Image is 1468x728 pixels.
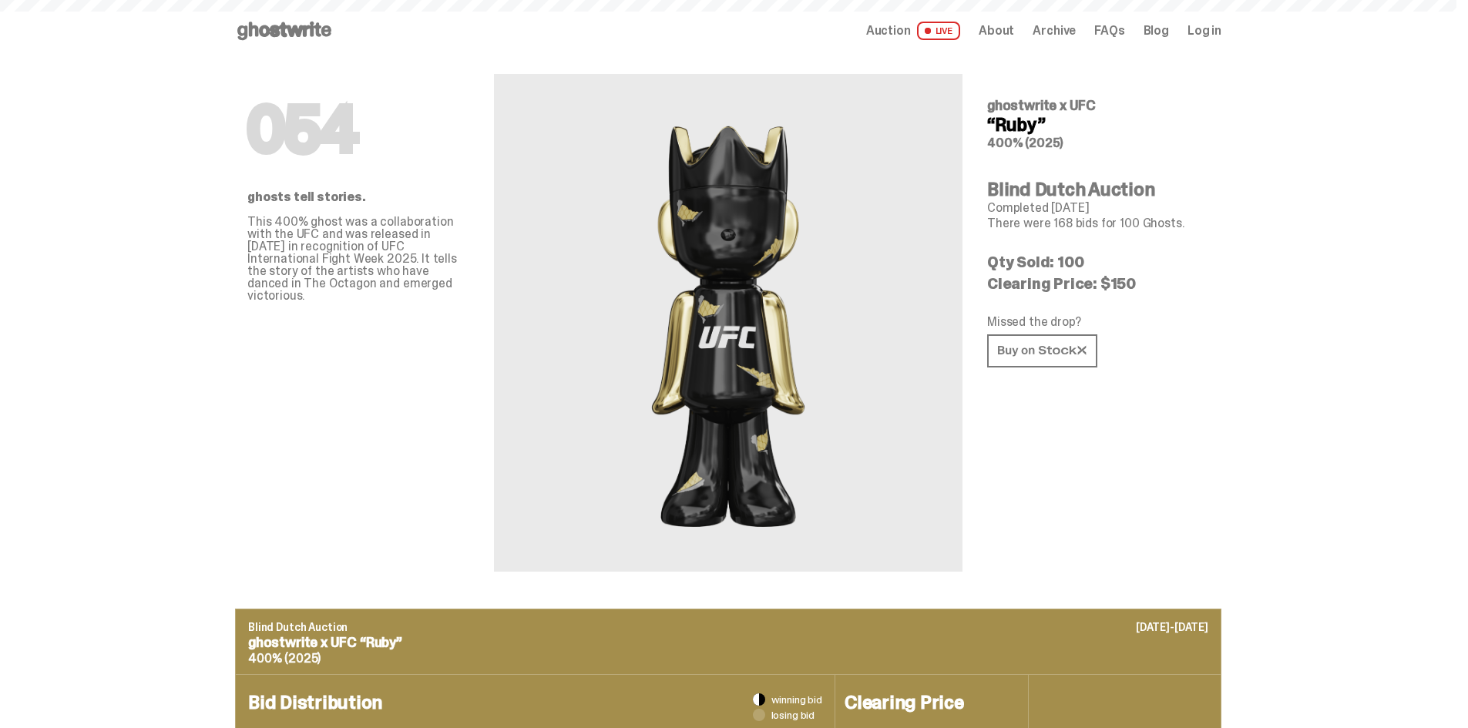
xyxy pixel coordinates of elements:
[1033,25,1076,37] a: Archive
[637,111,820,535] img: UFC&ldquo;Ruby&rdquo;
[917,22,961,40] span: LIVE
[771,710,815,720] span: losing bid
[987,316,1209,328] p: Missed the drop?
[987,217,1209,230] p: There were 168 bids for 100 Ghosts.
[979,25,1014,37] a: About
[1188,25,1221,37] a: Log in
[987,180,1209,199] h4: Blind Dutch Auction
[987,116,1209,134] h4: “Ruby”
[987,96,1096,115] span: ghostwrite x UFC
[247,191,469,203] p: ghosts tell stories.
[845,693,1019,712] h4: Clearing Price
[987,202,1209,214] p: Completed [DATE]
[247,216,469,302] p: This 400% ghost was a collaboration with the UFC and was released in [DATE] in recognition of UFC...
[248,650,321,666] span: 400% (2025)
[248,622,1208,632] p: Blind Dutch Auction
[247,99,469,160] h1: 054
[1144,25,1169,37] a: Blog
[987,254,1209,270] p: Qty Sold: 100
[866,22,960,40] a: Auction LIVE
[248,636,1208,649] p: ghostwrite x UFC “Ruby”
[771,694,822,705] span: winning bid
[866,25,911,37] span: Auction
[987,135,1063,151] span: 400% (2025)
[1136,622,1208,632] p: [DATE]-[DATE]
[987,276,1209,291] p: Clearing Price: $150
[1094,25,1124,37] a: FAQs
